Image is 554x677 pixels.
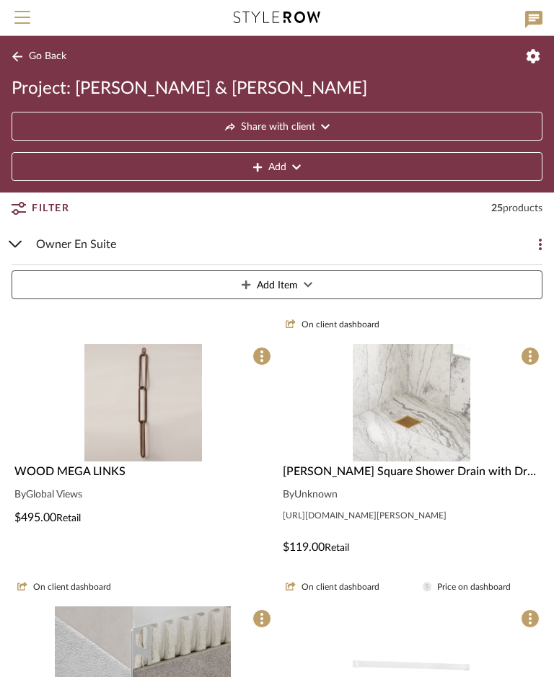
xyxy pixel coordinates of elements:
[12,112,542,141] button: Share with client
[36,236,116,253] span: Owner En Suite
[33,581,111,593] span: On client dashboard
[283,541,325,553] span: $119.00
[353,344,470,461] img: Carmen Square Shower Drain with Drain Flange
[491,201,542,216] div: 25
[12,270,542,299] button: Add Item
[294,490,338,500] span: Unknown
[29,50,66,63] span: Go Back
[32,195,69,221] span: Filter
[12,195,69,221] button: Filter
[12,77,367,100] span: Project: [PERSON_NAME] & [PERSON_NAME]
[503,203,542,213] span: products
[283,490,294,500] span: By
[437,581,511,593] span: Price on dashboard
[302,581,379,593] span: On client dashboard
[283,510,540,533] div: [URL][DOMAIN_NAME][PERSON_NAME]
[26,490,82,500] span: Global Views
[14,490,26,500] span: By
[241,112,315,141] span: Share with client
[12,48,71,66] button: Go Back
[302,319,379,331] span: On client dashboard
[257,271,298,300] span: Add Item
[268,153,286,182] span: Add
[14,466,126,477] span: WOOD MEGA LINKS
[12,344,274,461] div: 0
[14,512,56,523] span: $495.00
[84,344,202,461] img: WOOD MEGA LINKS
[56,513,81,523] span: Retail
[325,543,349,553] span: Retail
[12,152,542,181] button: Add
